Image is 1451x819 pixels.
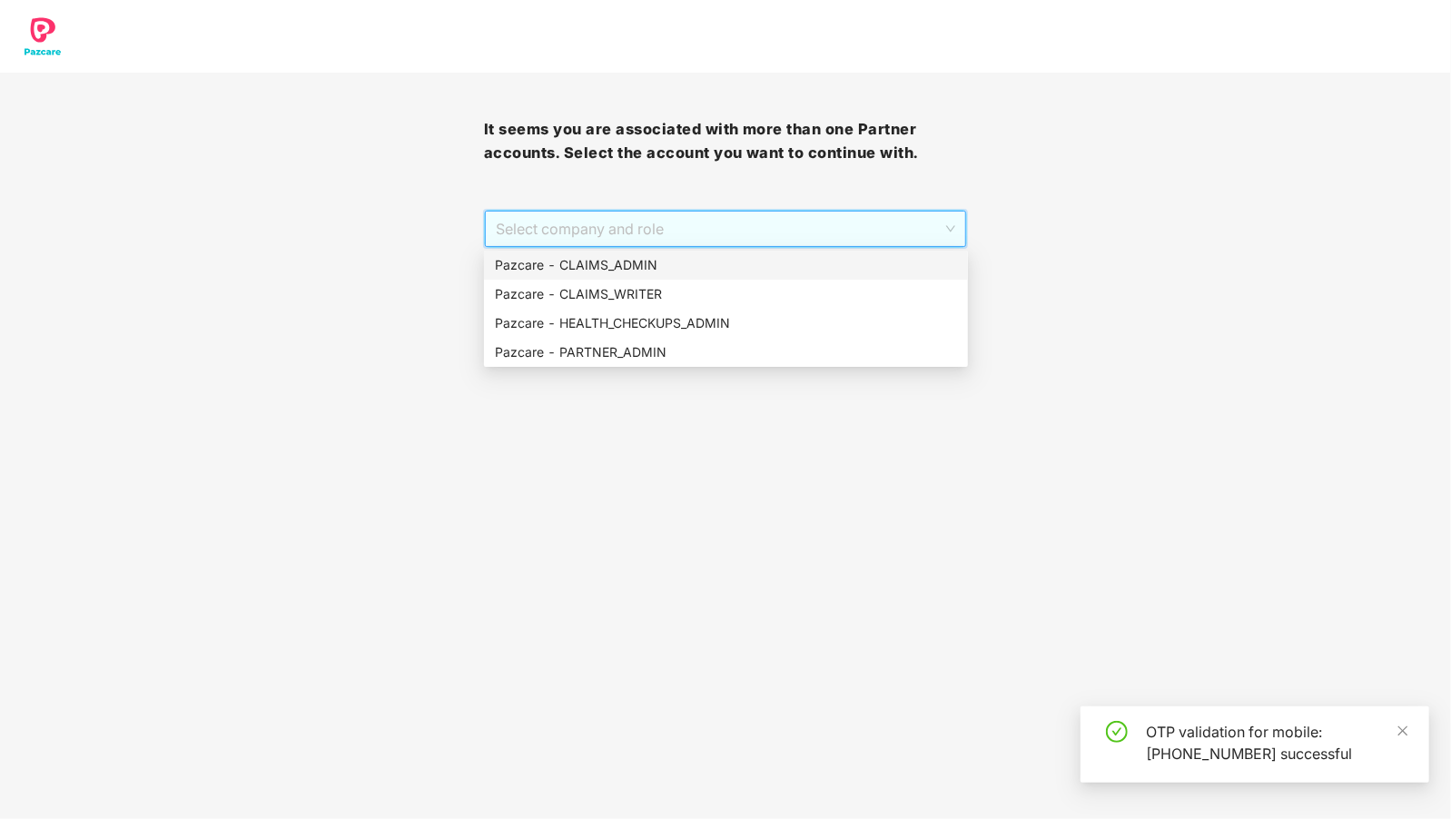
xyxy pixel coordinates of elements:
[484,338,968,367] div: Pazcare - PARTNER_ADMIN
[495,284,957,304] div: Pazcare - CLAIMS_WRITER
[484,118,968,164] h3: It seems you are associated with more than one Partner accounts. Select the account you want to c...
[484,280,968,309] div: Pazcare - CLAIMS_WRITER
[1397,725,1409,737] span: close
[484,251,968,280] div: Pazcare - CLAIMS_ADMIN
[1106,721,1128,743] span: check-circle
[495,313,957,333] div: Pazcare - HEALTH_CHECKUPS_ADMIN
[484,309,968,338] div: Pazcare - HEALTH_CHECKUPS_ADMIN
[1146,721,1407,765] div: OTP validation for mobile: [PHONE_NUMBER] successful
[495,255,957,275] div: Pazcare - CLAIMS_ADMIN
[496,212,956,246] span: Select company and role
[495,342,957,362] div: Pazcare - PARTNER_ADMIN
